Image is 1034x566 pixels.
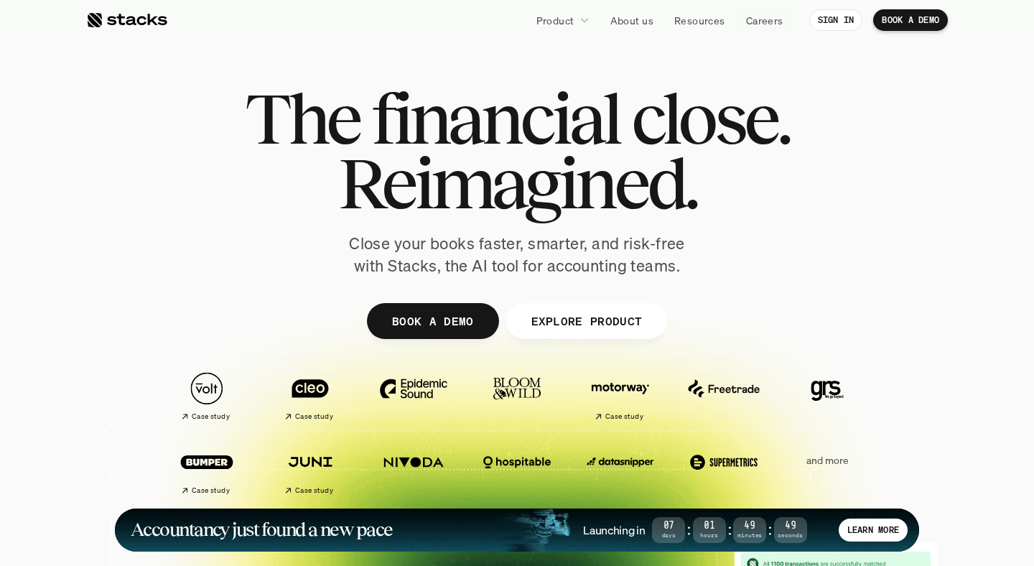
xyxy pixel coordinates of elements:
[733,533,766,538] span: Minutes
[605,412,643,421] h2: Case study
[583,522,645,538] h4: Launching in
[733,522,766,530] span: 49
[162,438,251,501] a: Case study
[337,233,697,277] p: Close your books faster, smarter, and risk-free with Stacks, the AI tool for accounting teams.
[631,86,789,151] span: close.
[746,13,783,28] p: Careers
[774,522,807,530] span: 49
[602,7,662,33] a: About us
[131,521,393,538] h1: Accountancy just found a new pace
[882,15,939,25] p: BOOK A DEMO
[652,522,685,530] span: 07
[245,86,359,151] span: The
[392,310,474,331] p: BOOK A DEMO
[873,9,948,31] a: BOOK A DEMO
[737,7,792,33] a: Careers
[576,365,665,427] a: Case study
[295,412,333,421] h2: Case study
[531,310,642,331] p: EXPLORE PRODUCT
[685,521,692,538] strong: :
[371,86,619,151] span: financial
[115,509,919,552] a: Accountancy just found a new paceLaunching in07Days:01Hours:49Minutes:49SecondsLEARN MORE
[774,533,807,538] span: Seconds
[674,13,725,28] p: Resources
[536,13,574,28] p: Product
[610,13,653,28] p: About us
[192,412,230,421] h2: Case study
[693,522,726,530] span: 01
[783,455,872,467] p: and more
[162,365,251,427] a: Case study
[766,521,773,538] strong: :
[818,15,854,25] p: SIGN IN
[847,525,899,535] p: LEARN MORE
[666,7,734,33] a: Resources
[726,521,733,538] strong: :
[192,486,230,495] h2: Case study
[367,303,499,339] a: BOOK A DEMO
[266,438,355,501] a: Case study
[652,533,685,538] span: Days
[809,9,863,31] a: SIGN IN
[693,533,726,538] span: Hours
[338,151,697,215] span: Reimagined.
[266,365,355,427] a: Case study
[295,486,333,495] h2: Case study
[506,303,667,339] a: EXPLORE PRODUCT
